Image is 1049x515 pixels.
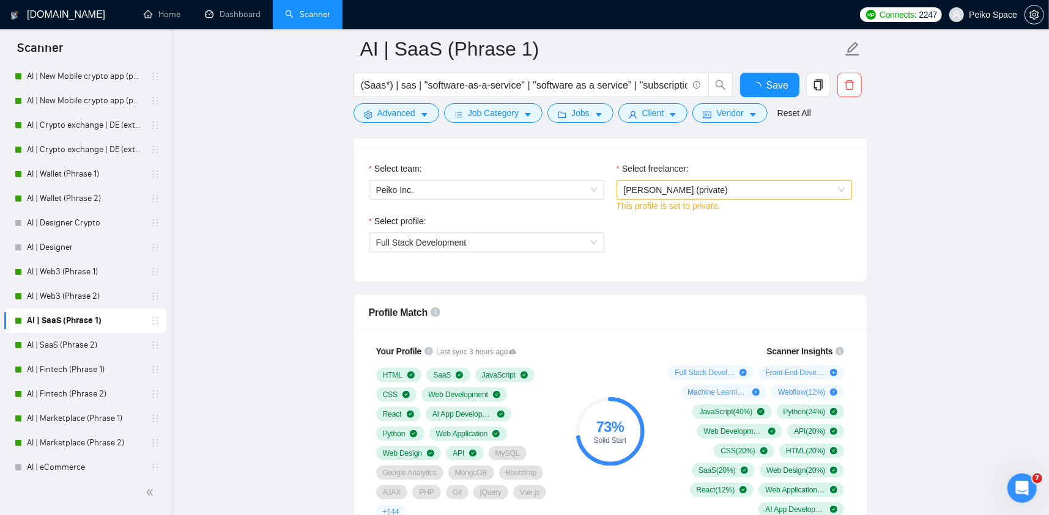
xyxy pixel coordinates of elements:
[675,368,735,378] span: Full Stack Development ( 48 %)
[693,81,701,89] span: info-circle
[830,408,837,415] span: check-circle
[454,110,463,119] span: bars
[830,486,837,494] span: check-circle
[571,106,590,120] span: Jobs
[629,110,637,119] span: user
[740,73,799,97] button: Save
[506,468,537,478] span: Bootstrap
[830,369,837,376] span: plus-circle
[150,291,160,301] span: holder
[150,365,160,374] span: holder
[482,370,516,380] span: JavaScript
[436,346,516,358] span: Last sync 3 hours ago
[144,9,180,20] a: homeHome
[432,409,492,419] span: AI App Development
[150,438,160,448] span: holder
[150,243,160,252] span: holder
[845,41,861,57] span: edit
[699,466,736,475] span: SaaS ( 20 %)
[433,370,451,380] span: SaaS
[27,455,143,480] a: AI | eCommerce
[27,406,143,431] a: AI | Marketplace (Phrase 1)
[27,333,143,357] a: AI | SaaS (Phrase 2)
[669,110,677,119] span: caret-down
[407,371,415,379] span: check-circle
[419,488,434,497] span: PHP
[377,106,415,120] span: Advanced
[468,106,519,120] span: Job Category
[402,391,410,398] span: check-circle
[784,407,826,417] span: Python ( 24 %)
[360,34,842,64] input: Scanner name...
[369,162,422,175] label: Select team:
[150,414,160,423] span: holder
[716,106,743,120] span: Vendor
[952,10,961,19] span: user
[837,73,862,97] button: delete
[407,411,414,418] span: check-circle
[618,103,688,123] button: userClientcaret-down
[838,79,861,90] span: delete
[1025,10,1044,20] a: setting
[383,390,398,400] span: CSS
[455,468,487,478] span: MongoDB
[766,78,788,93] span: Save
[880,8,916,21] span: Connects:
[369,307,428,318] span: Profile Match
[703,426,763,436] span: Web Development ( 24 %)
[427,450,434,457] span: check-circle
[765,368,825,378] span: Front-End Development ( 12 %)
[444,103,543,123] button: barsJob Categorycaret-down
[492,430,500,437] span: check-circle
[709,79,732,90] span: search
[617,162,689,175] label: Select freelancer:
[721,446,755,456] span: CSS ( 20 %)
[547,103,613,123] button: folderJobscaret-down
[27,137,143,162] a: AI | Crypto exchange | DE (extended) Phrase 2
[766,466,825,475] span: Web Design ( 20 %)
[558,110,566,119] span: folder
[150,194,160,203] span: holder
[150,96,160,106] span: holder
[27,113,143,137] a: AI | Crypto exchange | DE (extended) Phrase 1
[807,79,830,90] span: copy
[383,409,402,419] span: React
[866,10,876,20] img: upwork-logo.png
[27,357,143,382] a: AI | Fintech (Phrase 1)
[354,103,439,123] button: settingAdvancedcaret-down
[699,407,752,417] span: JavaScript ( 40 %)
[777,106,811,120] a: Reset All
[150,316,160,326] span: holder
[27,382,143,406] a: AI | Fintech (Phrase 2)
[806,73,831,97] button: copy
[383,468,437,478] span: Google Analytics
[703,110,711,119] span: idcard
[424,347,433,356] span: info-circle
[830,389,837,396] span: plus-circle
[27,309,143,333] a: AI | SaaS (Phrase 1)
[361,78,688,93] input: Search Freelance Jobs...
[830,467,837,474] span: check-circle
[778,387,825,397] span: Webflow ( 12 %)
[749,110,757,119] span: caret-down
[576,437,645,444] div: Solid Start
[150,145,160,155] span: holder
[27,64,143,89] a: AI | New Mobile crypto app (phrase 1)
[150,120,160,130] span: holder
[428,390,488,400] span: Web Development
[595,110,603,119] span: caret-down
[830,506,837,513] span: check-circle
[830,447,837,455] span: check-circle
[1025,5,1044,24] button: setting
[708,73,733,97] button: search
[739,369,747,376] span: plus-circle
[27,431,143,455] a: AI | Marketplace (Phrase 2)
[741,467,748,474] span: check-circle
[688,387,747,397] span: Machine Learning ( 12 %)
[376,238,467,247] span: Full Stack Development
[150,462,160,472] span: holder
[453,488,462,497] span: Git
[469,450,476,457] span: check-circle
[765,485,825,495] span: Web Application ( 12 %)
[752,389,760,396] span: plus-circle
